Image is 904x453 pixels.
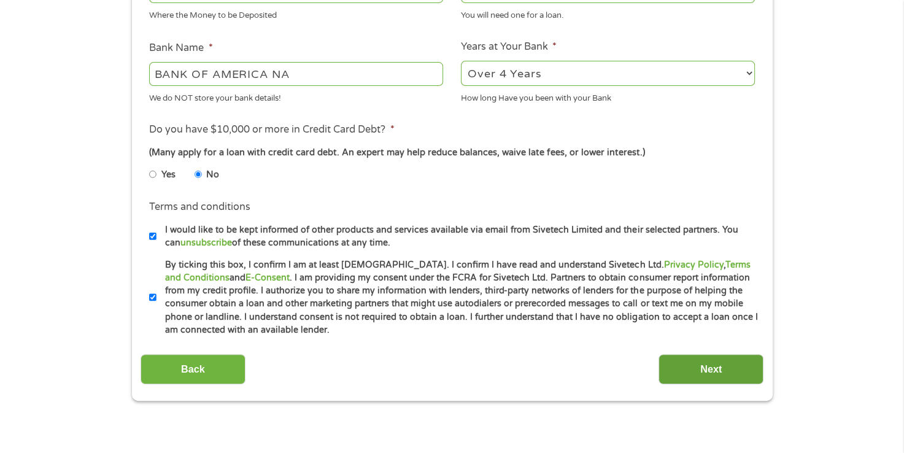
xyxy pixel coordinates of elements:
[149,6,443,22] div: Where the Money to be Deposited
[180,238,232,248] a: unsubscribe
[149,88,443,104] div: We do NOT store your bank details!
[663,260,723,270] a: Privacy Policy
[461,6,755,22] div: You will need one for a loan.
[206,168,219,182] label: No
[659,354,763,384] input: Next
[461,41,557,53] label: Years at Your Bank
[156,258,759,337] label: By ticking this box, I confirm I am at least [DEMOGRAPHIC_DATA]. I confirm I have read and unders...
[165,260,750,283] a: Terms and Conditions
[149,42,212,55] label: Bank Name
[161,168,176,182] label: Yes
[149,201,250,214] label: Terms and conditions
[461,88,755,104] div: How long Have you been with your Bank
[141,354,245,384] input: Back
[149,146,754,160] div: (Many apply for a loan with credit card debt. An expert may help reduce balances, waive late fees...
[156,223,759,250] label: I would like to be kept informed of other products and services available via email from Sivetech...
[149,123,394,136] label: Do you have $10,000 or more in Credit Card Debt?
[245,273,290,283] a: E-Consent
